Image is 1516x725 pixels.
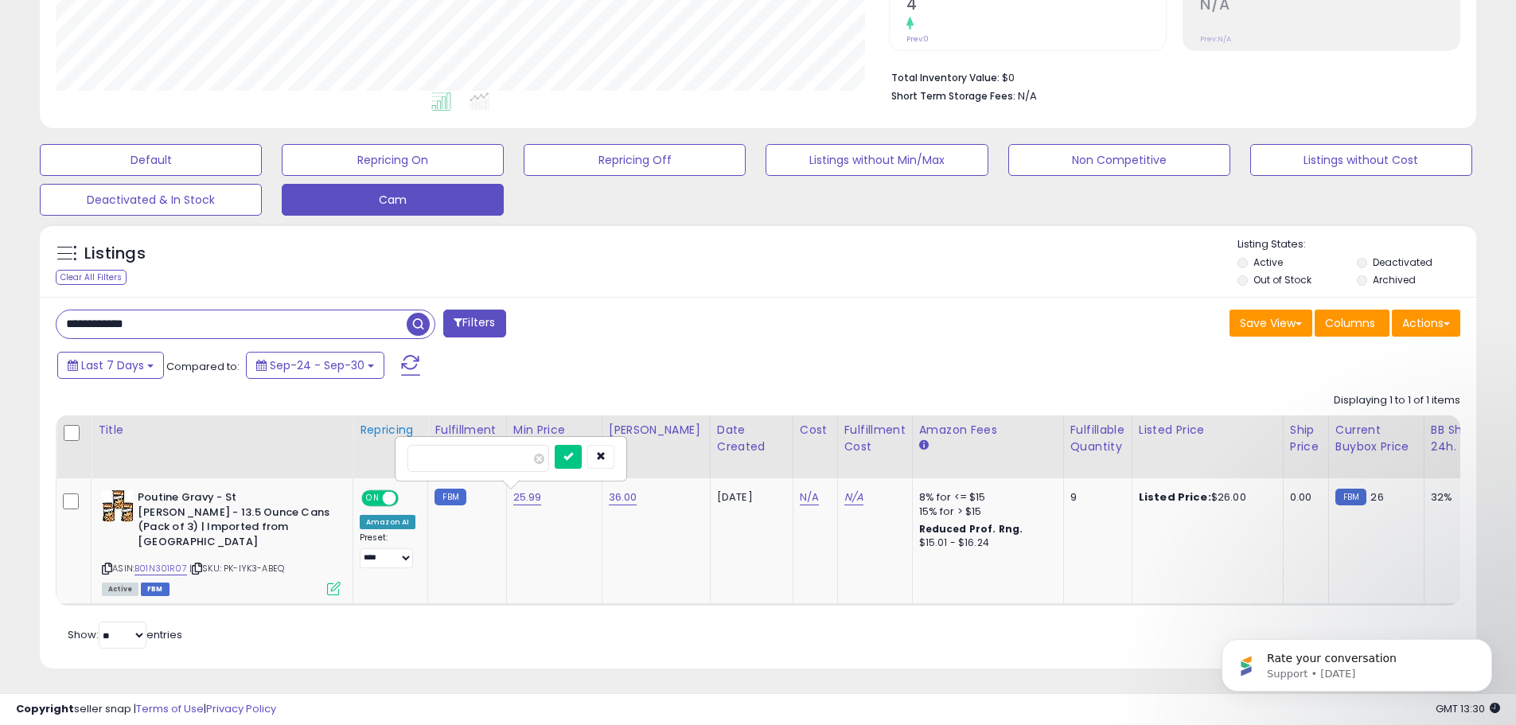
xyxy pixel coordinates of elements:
button: Repricing On [282,144,504,176]
div: seller snap | | [16,702,276,717]
div: 32% [1431,490,1483,505]
button: Default [40,144,262,176]
a: N/A [844,489,863,505]
label: Out of Stock [1253,273,1311,286]
span: Columns [1325,315,1375,331]
button: Save View [1230,310,1312,337]
span: 26 [1370,489,1383,505]
div: Fulfillment [435,422,499,439]
a: Terms of Use [136,701,204,716]
div: Fulfillment Cost [844,422,906,455]
div: Preset: [360,532,415,568]
small: Prev: 0 [906,34,929,44]
div: Title [98,422,346,439]
b: Total Inventory Value: [891,71,1000,84]
b: Poutine Gravy - St [PERSON_NAME] - 13.5 Ounce Cans (Pack of 3) | Imported from [GEOGRAPHIC_DATA] [138,490,331,553]
label: Deactivated [1373,255,1432,269]
label: Active [1253,255,1283,269]
img: 51bFiQrExBL._SL40_.jpg [102,490,134,522]
div: 8% for <= $15 [919,490,1051,505]
button: Sep-24 - Sep-30 [246,352,384,379]
label: Archived [1373,273,1416,286]
span: Last 7 Days [81,357,144,373]
b: Listed Price: [1139,489,1211,505]
button: Listings without Min/Max [766,144,988,176]
button: Non Competitive [1008,144,1230,176]
span: N/A [1018,88,1037,103]
div: Amazon AI [360,515,415,529]
span: FBM [141,583,170,596]
div: $26.00 [1139,490,1271,505]
button: Listings without Cost [1250,144,1472,176]
strong: Copyright [16,701,74,716]
a: 25.99 [513,489,542,505]
div: Listed Price [1139,422,1276,439]
a: B01N301R07 [134,562,187,575]
div: [PERSON_NAME] [609,422,703,439]
div: 9 [1070,490,1120,505]
a: Privacy Policy [206,701,276,716]
button: Repricing Off [524,144,746,176]
li: $0 [891,67,1448,86]
div: Fulfillable Quantity [1070,422,1125,455]
div: [DATE] [717,490,781,505]
iframe: Intercom notifications message [1198,606,1516,717]
small: FBM [435,489,466,505]
small: Amazon Fees. [919,439,929,453]
div: ASIN: [102,490,341,594]
b: Reduced Prof. Rng. [919,522,1023,536]
div: 15% for > $15 [919,505,1051,519]
div: Displaying 1 to 1 of 1 items [1334,393,1460,408]
button: Actions [1392,310,1460,337]
div: Repricing [360,422,421,439]
span: Show: entries [68,627,182,642]
span: Sep-24 - Sep-30 [270,357,364,373]
button: Filters [443,310,505,337]
span: ON [363,492,383,505]
div: Clear All Filters [56,270,127,285]
div: 0.00 [1290,490,1316,505]
button: Last 7 Days [57,352,164,379]
div: Date Created [717,422,786,455]
a: 36.00 [609,489,637,505]
div: Current Buybox Price [1335,422,1417,455]
span: All listings currently available for purchase on Amazon [102,583,138,596]
div: $15.01 - $16.24 [919,536,1051,550]
h5: Listings [84,243,146,265]
div: BB Share 24h. [1431,422,1489,455]
small: FBM [1335,489,1366,505]
span: OFF [396,492,422,505]
div: Amazon Fees [919,422,1057,439]
a: N/A [800,489,819,505]
span: Compared to: [166,359,240,374]
div: Cost [800,422,831,439]
div: Min Price [513,422,595,439]
span: | SKU: PK-IYK3-ABEQ [189,562,284,575]
div: Ship Price [1290,422,1322,455]
b: Short Term Storage Fees: [891,89,1015,103]
button: Cam [282,184,504,216]
p: Listing States: [1237,237,1476,252]
small: Prev: N/A [1200,34,1231,44]
button: Deactivated & In Stock [40,184,262,216]
button: Columns [1315,310,1389,337]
